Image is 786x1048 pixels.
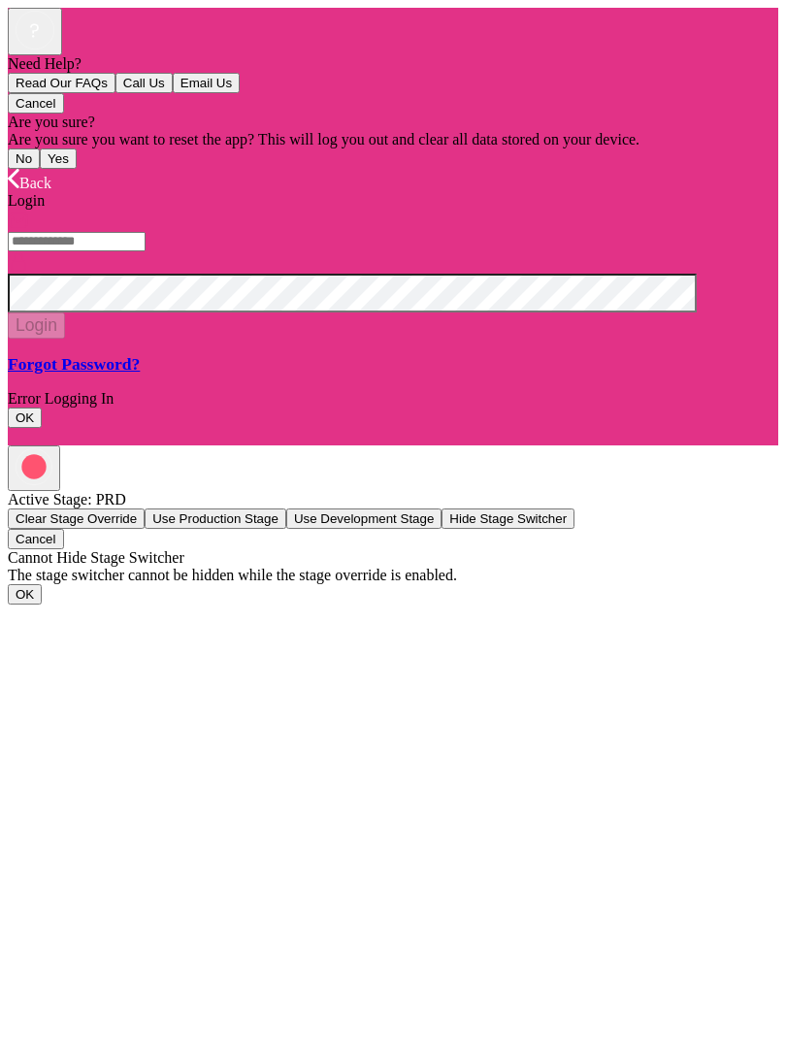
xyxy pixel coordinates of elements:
div: Login [8,192,778,210]
div: The stage switcher cannot be hidden while the stage override is enabled. [8,567,778,584]
button: Cancel [8,529,64,549]
div: Cannot Hide Stage Switcher [8,549,778,567]
button: OK [8,408,42,428]
button: No [8,148,40,169]
button: Clear Stage Override [8,508,145,529]
button: Login [8,312,65,339]
button: Read Our FAQs [8,73,115,93]
a: Forgot Password? [8,354,778,375]
button: Call Us [115,73,173,93]
div: Need Help? [8,55,778,73]
button: Use Development Stage [286,508,442,529]
button: Email Us [173,73,240,93]
div: Are you sure you want to reset the app? This will log you out and clear all data stored on your d... [8,131,778,148]
button: Use Production Stage [145,508,286,529]
button: Cancel [8,93,64,114]
span: Back [19,175,51,191]
div: Error Logging In [8,390,778,408]
a: Back [8,175,51,191]
div: Active Stage: PRD [8,491,778,508]
div: Are you sure? [8,114,778,131]
button: Yes [40,148,77,169]
button: Hide Stage Switcher [442,508,574,529]
button: OK [8,584,42,605]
